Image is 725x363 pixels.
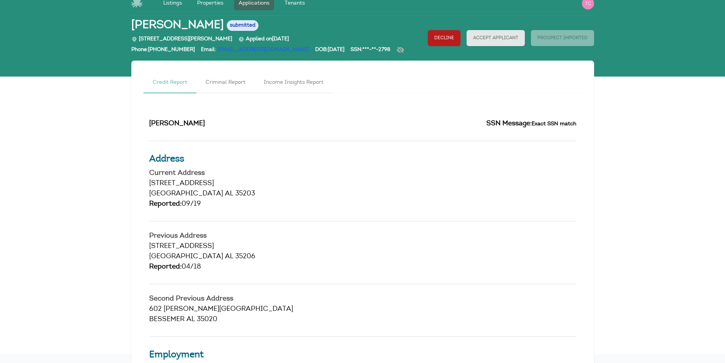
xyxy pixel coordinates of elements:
span: 35206 [235,253,255,260]
span: Applied on [DATE] [238,37,289,42]
small: Exact SSN match [532,121,576,127]
h4: Second Previous Address [149,296,576,302]
span: AL [225,253,233,260]
div: 09/19 [149,199,576,209]
nav: Tabs [143,73,582,93]
h4: Previous Address [149,233,576,240]
h2: [PERSON_NAME] [149,119,357,129]
span: SSN Message: [486,120,532,127]
span: [STREET_ADDRESS][PERSON_NAME] [131,37,232,42]
span: [STREET_ADDRESS] [149,243,214,250]
span: BESSEMER [149,316,185,323]
span: [GEOGRAPHIC_DATA] [149,253,223,260]
span: 35203 [235,190,255,197]
span: submitted [227,20,258,31]
a: Credit Report [143,73,196,93]
a: [EMAIL_ADDRESS][DOMAIN_NAME] [217,47,309,53]
span: Reported: [149,201,182,208]
span: AL [225,190,233,197]
span: 602 [PERSON_NAME][GEOGRAPHIC_DATA] [149,306,293,313]
div: Phone: [PHONE_NUMBER] [131,46,195,58]
div: 04/18 [149,262,576,272]
a: Income Insights Report [255,73,333,93]
span: [GEOGRAPHIC_DATA] [149,190,223,197]
div: Email: [201,46,309,58]
span: 35020 [197,316,217,323]
div: DOB: [DATE] [315,46,344,58]
button: Accept Applicant [467,30,525,46]
h3: Employment [149,348,576,362]
a: Criminal Report [196,73,255,93]
span: [STREET_ADDRESS] [149,180,214,187]
span: Reported: [149,264,182,270]
h3: Address [149,152,576,166]
span: AL [186,316,195,323]
button: Decline [428,30,460,46]
h4: Current Address [149,170,576,177]
span: [PERSON_NAME] [131,19,224,32]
